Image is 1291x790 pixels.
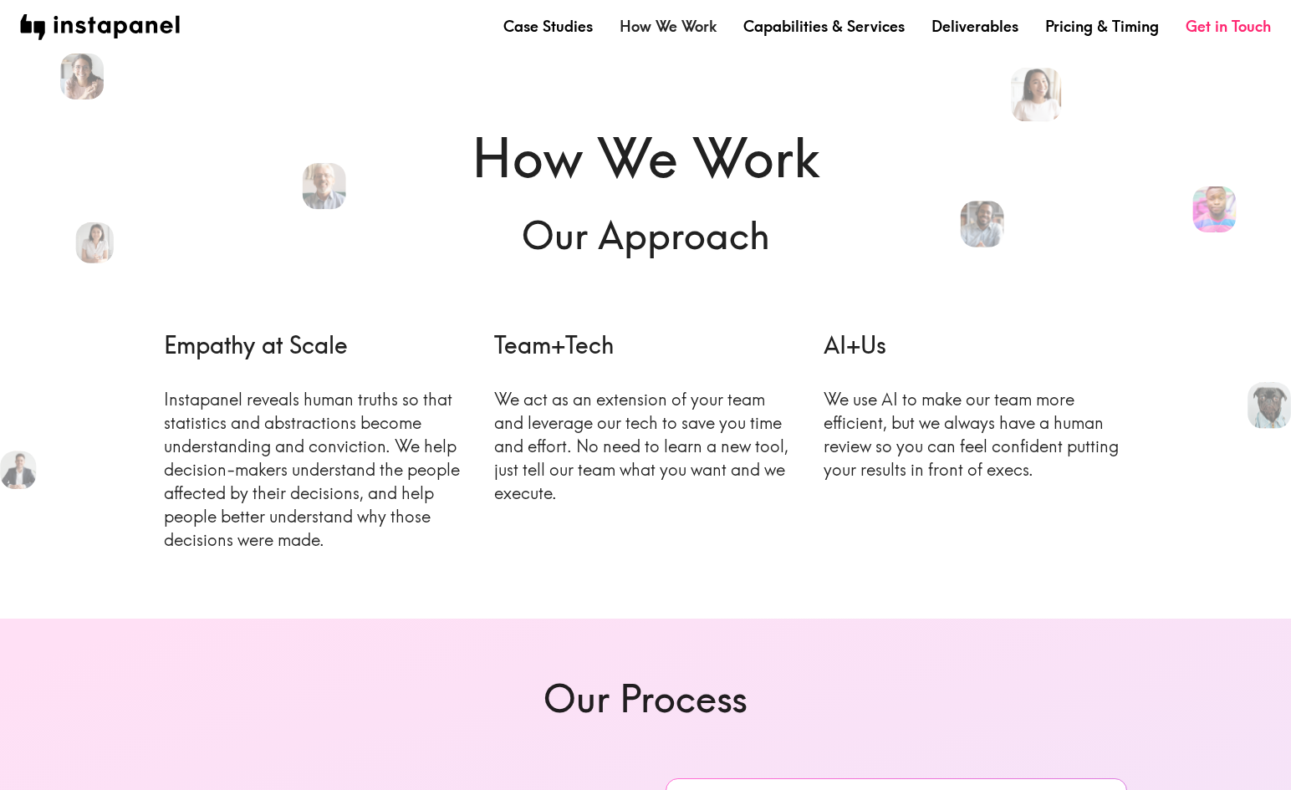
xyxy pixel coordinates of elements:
h6: Empathy at Scale [164,329,467,361]
p: We use AI to make our team more efficient, but we always have a human review so you can feel conf... [824,388,1127,482]
p: Instapanel reveals human truths so that statistics and abstractions become understanding and conv... [164,388,467,552]
a: Get in Touch [1186,16,1271,37]
h6: AI+Us [824,329,1127,361]
p: We act as an extension of your team and leverage our tech to save you time and effort. No need to... [494,388,798,505]
a: Case Studies [503,16,593,37]
h6: Our Approach [164,209,1127,262]
a: Deliverables [931,16,1018,37]
h1: How We Work [164,120,1127,196]
h6: Our Process [164,672,1127,725]
a: Capabilities & Services [743,16,905,37]
h6: Team+Tech [494,329,798,361]
a: How We Work [620,16,717,37]
a: Pricing & Timing [1045,16,1159,37]
img: instapanel [20,14,180,40]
